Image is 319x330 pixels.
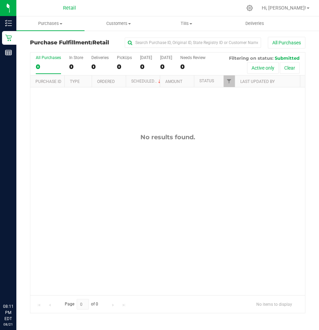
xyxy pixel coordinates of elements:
[199,78,214,83] a: Status
[268,37,305,48] button: All Purchases
[275,55,300,61] span: Submitted
[240,79,275,84] a: Last Updated By
[20,274,28,283] iframe: Resource center unread badge
[221,16,289,31] a: Deliveries
[30,40,122,46] h3: Purchase Fulfillment:
[117,55,132,60] div: PickUps
[165,79,182,84] a: Amount
[125,38,261,48] input: Search Purchase ID, Original ID, State Registry ID or Customer Name...
[91,63,109,71] div: 0
[36,63,61,71] div: 0
[236,20,273,27] span: Deliveries
[69,63,83,71] div: 0
[131,79,162,84] a: Scheduled
[160,63,172,71] div: 0
[35,79,61,84] a: Purchase ID
[153,16,221,31] a: Tills
[3,303,13,322] p: 08:11 PM EDT
[16,16,85,31] a: Purchases
[140,55,152,60] div: [DATE]
[160,55,172,60] div: [DATE]
[92,39,109,46] span: Retail
[69,55,83,60] div: In Store
[224,75,235,87] a: Filter
[70,79,80,84] a: Type
[85,20,152,27] span: Customers
[247,62,279,74] button: Active only
[140,63,152,71] div: 0
[5,49,12,56] inline-svg: Reports
[16,20,85,27] span: Purchases
[36,55,61,60] div: All Purchases
[180,55,206,60] div: Needs Review
[59,299,104,310] span: Page of 0
[280,62,300,74] button: Clear
[5,34,12,41] inline-svg: Retail
[117,63,132,71] div: 0
[3,322,13,327] p: 08/21
[7,275,27,296] iframe: Resource center
[153,20,221,27] span: Tills
[97,79,115,84] a: Ordered
[63,5,76,11] span: Retail
[229,55,273,61] span: Filtering on status:
[245,5,254,11] div: Manage settings
[262,5,306,11] span: Hi, [PERSON_NAME]!
[5,20,12,27] inline-svg: Inventory
[180,63,206,71] div: 0
[85,16,153,31] a: Customers
[91,55,109,60] div: Deliveries
[251,299,298,309] span: No items to display
[30,133,305,141] div: No results found.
